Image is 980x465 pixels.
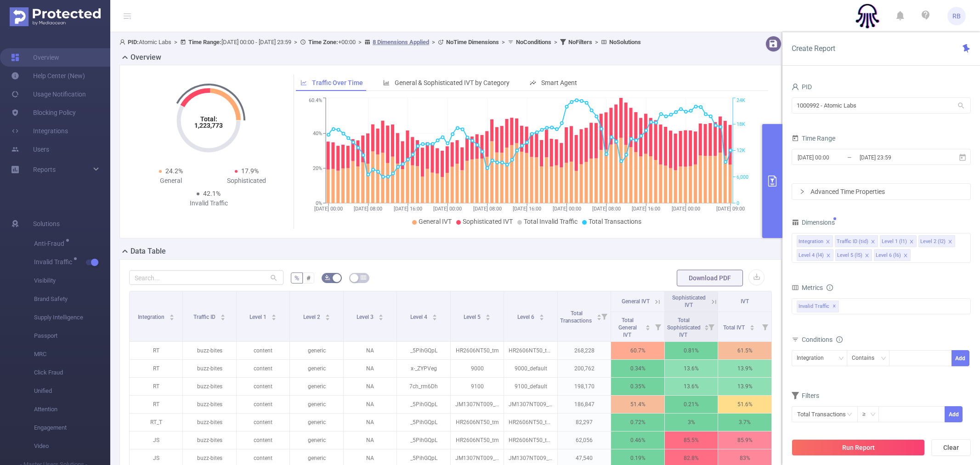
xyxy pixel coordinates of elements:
[504,396,557,413] p: JM1307NT009_tm_default
[513,206,541,212] tspan: [DATE] 16:00
[704,327,709,329] i: icon: caret-down
[200,115,217,123] tspan: Total:
[799,236,823,248] div: Integration
[272,317,277,319] i: icon: caret-down
[303,314,322,320] span: Level 2
[130,378,182,395] p: RT
[410,314,429,320] span: Level 4
[11,140,49,159] a: Users
[165,167,183,175] span: 24.2%
[183,396,236,413] p: buzz-bites
[429,39,438,45] span: >
[759,312,771,341] i: Filter menu
[539,317,544,319] i: icon: caret-down
[672,295,706,308] span: Sophisticated IVT
[592,39,601,45] span: >
[183,378,236,395] p: buzz-bites
[34,290,110,308] span: Brand Safety
[220,313,226,318] div: Sort
[609,39,641,45] b: No Solutions
[504,431,557,449] p: HR2606NT50_tm_default
[290,360,343,377] p: generic
[862,407,872,422] div: ≥
[34,272,110,290] span: Visibility
[865,253,869,259] i: icon: close
[718,378,771,395] p: 13.9%
[129,270,283,285] input: Search...
[11,48,59,67] a: Overview
[169,313,175,318] div: Sort
[741,298,749,305] span: IVT
[931,439,971,456] button: Clear
[723,324,746,331] span: Total IVT
[237,378,289,395] p: content
[379,313,384,316] i: icon: caret-up
[705,312,718,341] i: Filter menu
[183,360,236,377] p: buzz-bites
[797,249,833,261] li: Level 4 (l4)
[596,313,601,316] i: icon: caret-up
[876,250,901,261] div: Level 6 (l6)
[119,39,641,45] span: Atomic Labs [DATE] 00:00 - [DATE] 23:59 +00:00
[271,313,277,318] div: Sort
[272,313,277,316] i: icon: caret-up
[300,79,307,86] i: icon: line-chart
[952,7,961,25] span: RB
[945,406,963,422] button: Add
[504,378,557,395] p: 9100_default
[237,431,289,449] p: content
[750,323,755,326] i: icon: caret-up
[797,351,830,366] div: Integration
[314,206,343,212] tspan: [DATE] 00:00
[119,39,128,45] i: icon: user
[34,308,110,327] span: Supply Intelligence
[309,98,322,104] tspan: 60.4%
[395,79,510,86] span: General & Sophisticated IVT by Category
[295,274,299,282] span: %
[568,39,592,45] b: No Filters
[34,400,110,419] span: Attention
[11,122,68,140] a: Integrations
[290,378,343,395] p: generic
[836,336,843,343] i: icon: info-circle
[209,176,284,186] div: Sophisticated
[451,396,504,413] p: JM1307NT009_tm
[833,301,836,312] span: ✕
[835,249,872,261] li: Level 5 (l5)
[611,342,664,359] p: 60.7%
[356,39,364,45] span: >
[716,206,745,212] tspan: [DATE] 09:00
[718,414,771,431] p: 3.7%
[464,314,482,320] span: Level 5
[792,439,925,456] button: Run Report
[188,39,221,45] b: Time Range:
[504,414,557,431] p: HR2606NT50_tm_default
[221,313,226,316] i: icon: caret-up
[874,249,911,261] li: Level 6 (l6)
[451,378,504,395] p: 9100
[558,378,611,395] p: 198,170
[34,363,110,382] span: Click Fraud
[622,298,650,305] span: General IVT
[291,39,300,45] span: >
[558,431,611,449] p: 62,056
[451,360,504,377] p: 9000
[799,250,824,261] div: Level 4 (l4)
[718,431,771,449] p: 85.9%
[651,312,664,341] i: Filter menu
[792,184,970,199] div: icon: rightAdvanced Time Properties
[325,275,330,280] i: icon: bg-colors
[903,253,908,259] i: icon: close
[677,270,743,286] button: Download PDF
[704,323,709,329] div: Sort
[736,174,748,180] tspan: 6,000
[797,151,871,164] input: Start date
[665,414,718,431] p: 3%
[871,239,875,245] i: icon: close
[589,218,641,225] span: Total Transactions
[948,239,952,245] i: icon: close
[596,317,601,319] i: icon: caret-down
[290,342,343,359] p: generic
[379,317,384,319] i: icon: caret-down
[433,206,462,212] tspan: [DATE] 00:00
